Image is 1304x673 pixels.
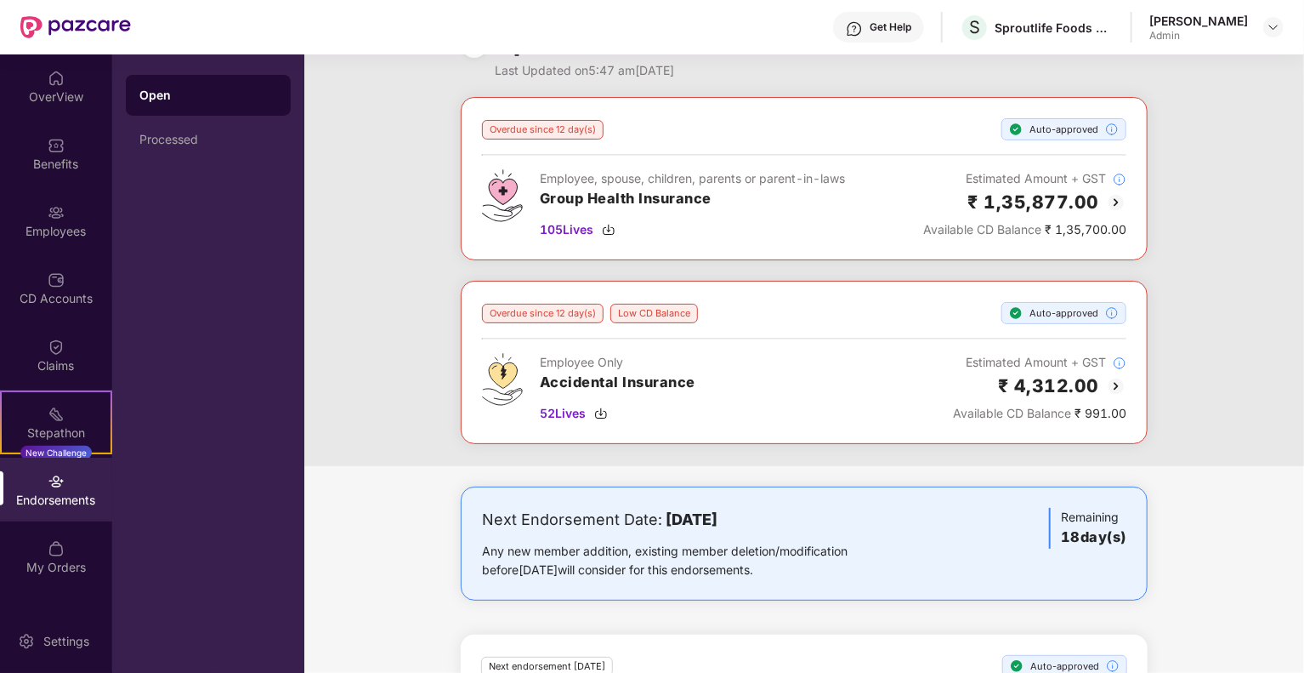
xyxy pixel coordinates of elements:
[48,204,65,221] img: svg+xml;base64,PHN2ZyBpZD0iRW1wbG95ZWVzIiB4bWxucz0iaHR0cDovL3d3dy53My5vcmcvMjAwMC9zdmciIHdpZHRoPS...
[594,407,608,420] img: svg+xml;base64,PHN2ZyBpZD0iRG93bmxvYWQtMzJ4MzIiIHhtbG5zPSJodHRwOi8vd3d3LnczLm9yZy8yMDAwL3N2ZyIgd2...
[1049,508,1126,549] div: Remaining
[1149,13,1248,29] div: [PERSON_NAME]
[953,406,1071,420] span: Available CD Balance
[48,473,65,490] img: svg+xml;base64,PHN2ZyBpZD0iRW5kb3JzZW1lbnRzIiB4bWxucz0iaHR0cDovL3d3dy53My5vcmcvMjAwMC9zdmciIHdpZH...
[846,20,863,37] img: svg+xml;base64,PHN2ZyBpZD0iSGVscC0zMngzMiIgeG1sbnM9Imh0dHA6Ly93d3cudzMub3JnLzIwMDAvc3ZnIiB3aWR0aD...
[1010,659,1023,673] img: svg+xml;base64,PHN2ZyBpZD0iU3RlcC1Eb25lLTE2eDE2IiB4bWxucz0iaHR0cDovL3d3dy53My5vcmcvMjAwMC9zdmciIH...
[48,406,65,423] img: svg+xml;base64,PHN2ZyB4bWxucz0iaHR0cDovL3d3dy53My5vcmcvMjAwMC9zdmciIHdpZHRoPSIyMSIgaGVpZ2h0PSIyMC...
[482,508,901,532] div: Next Endorsement Date:
[1009,306,1023,320] img: svg+xml;base64,PHN2ZyBpZD0iU3RlcC1Eb25lLTE2eDE2IiB4bWxucz0iaHR0cDovL3d3dy53My5vcmcvMjAwMC9zdmciIH...
[1105,123,1119,136] img: svg+xml;base64,PHN2ZyBpZD0iSW5mb18tXzMyeDMyIiBkYXRhLW5hbWU9IkluZm8gLSAzMngzMiIgeG1sbnM9Imh0dHA6Ly...
[953,404,1126,423] div: ₹ 991.00
[48,271,65,288] img: svg+xml;base64,PHN2ZyBpZD0iQ0RfQWNjb3VudHMiIGRhdGEtbmFtZT0iQ0QgQWNjb3VudHMiIHhtbG5zPSJodHRwOi8vd3...
[482,542,901,579] div: Any new member addition, existing member deletion/modification before [DATE] will consider for th...
[969,17,980,37] span: S
[482,120,604,140] div: Overdue since 12 day(s)
[540,220,593,239] span: 105 Lives
[602,223,615,237] img: svg+xml;base64,PHN2ZyBpZD0iRG93bmxvYWQtMzJ4MzIiIHhtbG5zPSJodHRwOi8vd3d3LnczLm9yZy8yMDAwL3N2ZyIgd2...
[923,169,1126,188] div: Estimated Amount + GST
[1009,123,1023,136] img: svg+xml;base64,PHN2ZyBpZD0iU3RlcC1Eb25lLTE2eDE2IiB4bWxucz0iaHR0cDovL3d3dy53My5vcmcvMjAwMC9zdmciIH...
[482,304,604,323] div: Overdue since 12 day(s)
[139,87,277,104] div: Open
[1106,192,1126,213] img: svg+xml;base64,PHN2ZyBpZD0iQmFjay0yMHgyMCIgeG1sbnM9Imh0dHA6Ly93d3cudzMub3JnLzIwMDAvc3ZnIiB3aWR0aD...
[995,20,1114,36] div: Sproutlife Foods Private Limited
[666,510,717,528] b: [DATE]
[870,20,911,34] div: Get Help
[20,446,92,459] div: New Challenge
[1001,302,1126,324] div: Auto-approved
[18,633,35,650] img: svg+xml;base64,PHN2ZyBpZD0iU2V0dGluZy0yMHgyMCIgeG1sbnM9Imh0dHA6Ly93d3cudzMub3JnLzIwMDAvc3ZnIiB3aW...
[139,133,277,146] div: Processed
[540,169,845,188] div: Employee, spouse, children, parents or parent-in-laws
[1113,356,1126,370] img: svg+xml;base64,PHN2ZyBpZD0iSW5mb18tXzMyeDMyIiBkYXRhLW5hbWU9IkluZm8gLSAzMngzMiIgeG1sbnM9Imh0dHA6Ly...
[953,353,1126,372] div: Estimated Amount + GST
[998,372,1099,400] h2: ₹ 4,312.00
[540,404,586,423] span: 52 Lives
[1105,306,1119,320] img: svg+xml;base64,PHN2ZyBpZD0iSW5mb18tXzMyeDMyIiBkYXRhLW5hbWU9IkluZm8gLSAzMngzMiIgeG1sbnM9Imh0dHA6Ly...
[495,61,774,80] div: Last Updated on 5:47 am[DATE]
[48,137,65,154] img: svg+xml;base64,PHN2ZyBpZD0iQmVuZWZpdHMiIHhtbG5zPSJodHRwOi8vd3d3LnczLm9yZy8yMDAwL3N2ZyIgd2lkdGg9Ij...
[968,188,1100,216] h2: ₹ 1,35,877.00
[20,16,131,38] img: New Pazcare Logo
[48,540,65,557] img: svg+xml;base64,PHN2ZyBpZD0iTXlfT3JkZXJzIiBkYXRhLW5hbWU9Ik15IE9yZGVycyIgeG1sbnM9Imh0dHA6Ly93d3cudz...
[1001,118,1126,140] div: Auto-approved
[923,220,1126,239] div: ₹ 1,35,700.00
[1113,173,1126,186] img: svg+xml;base64,PHN2ZyBpZD0iSW5mb18tXzMyeDMyIiBkYXRhLW5hbWU9IkluZm8gLSAzMngzMiIgeG1sbnM9Imh0dHA6Ly...
[482,169,523,222] img: svg+xml;base64,PHN2ZyB4bWxucz0iaHR0cDovL3d3dy53My5vcmcvMjAwMC9zdmciIHdpZHRoPSI0Ny43MTQiIGhlaWdodD...
[540,353,695,372] div: Employee Only
[1061,527,1126,549] h3: 18 day(s)
[48,339,65,356] img: svg+xml;base64,PHN2ZyBpZD0iQ2xhaW0iIHhtbG5zPSJodHRwOi8vd3d3LnczLm9yZy8yMDAwL3N2ZyIgd2lkdGg9IjIwIi...
[540,372,695,394] h3: Accidental Insurance
[2,425,111,442] div: Stepathon
[610,304,698,323] div: Low CD Balance
[923,222,1041,237] span: Available CD Balance
[482,353,523,406] img: svg+xml;base64,PHN2ZyB4bWxucz0iaHR0cDovL3d3dy53My5vcmcvMjAwMC9zdmciIHdpZHRoPSI0OS4zMjEiIGhlaWdodD...
[48,70,65,87] img: svg+xml;base64,PHN2ZyBpZD0iSG9tZSIgeG1sbnM9Imh0dHA6Ly93d3cudzMub3JnLzIwMDAvc3ZnIiB3aWR0aD0iMjAiIG...
[38,633,94,650] div: Settings
[1106,659,1120,673] img: svg+xml;base64,PHN2ZyBpZD0iSW5mb18tXzMyeDMyIiBkYXRhLW5hbWU9IkluZm8gLSAzMngzMiIgeG1sbnM9Imh0dHA6Ly...
[1106,376,1126,396] img: svg+xml;base64,PHN2ZyBpZD0iQmFjay0yMHgyMCIgeG1sbnM9Imh0dHA6Ly93d3cudzMub3JnLzIwMDAvc3ZnIiB3aWR0aD...
[1267,20,1280,34] img: svg+xml;base64,PHN2ZyBpZD0iRHJvcGRvd24tMzJ4MzIiIHhtbG5zPSJodHRwOi8vd3d3LnczLm9yZy8yMDAwL3N2ZyIgd2...
[540,188,845,210] h3: Group Health Insurance
[1149,29,1248,43] div: Admin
